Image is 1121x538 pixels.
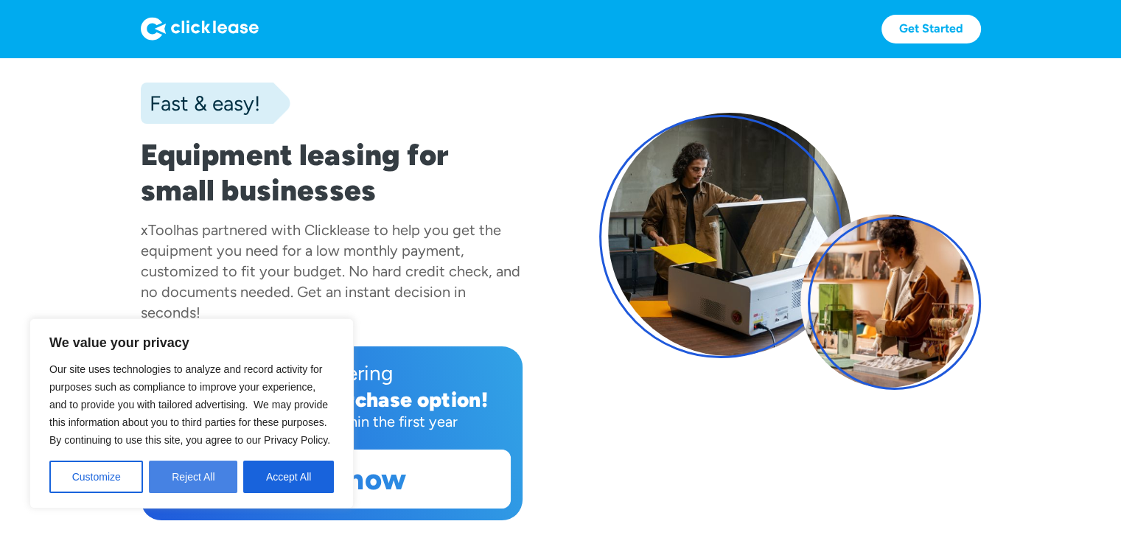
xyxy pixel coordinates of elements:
a: Get Started [881,15,981,43]
span: Our site uses technologies to analyze and record activity for purposes such as compliance to impr... [49,363,330,446]
img: Logo [141,17,259,41]
button: Accept All [243,461,334,493]
button: Customize [49,461,143,493]
button: Reject All [149,461,237,493]
div: xTool [141,221,176,239]
div: has partnered with Clicklease to help you get the equipment you need for a low monthly payment, c... [141,221,520,321]
div: We value your privacy [29,318,354,509]
div: Fast & easy! [141,88,260,118]
h1: Equipment leasing for small businesses [141,137,523,208]
p: We value your privacy [49,334,334,352]
div: early purchase option! [265,387,488,412]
